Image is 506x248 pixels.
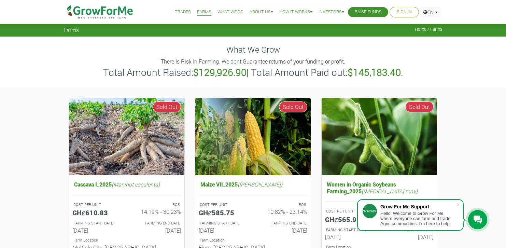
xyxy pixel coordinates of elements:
[199,208,248,217] h5: GHȼ585.75
[384,234,434,240] h6: [DATE]
[326,208,373,214] p: COST PER UNIT
[73,220,121,226] p: FARMING START DATE
[362,188,418,195] i: ([MEDICAL_DATA] max)
[279,9,312,16] a: How it Works
[132,208,181,215] h6: 14.19% - 30.23%
[69,98,184,176] img: growforme image
[217,9,243,16] a: What We Do
[259,202,306,208] p: ROS
[200,237,306,243] p: Location of Farm
[112,181,160,188] i: (Manihot esculenta)
[132,227,181,234] h6: [DATE]
[380,204,456,209] div: Grow For Me Support
[259,220,306,226] p: FARMING END DATE
[73,202,121,208] p: COST PER UNIT
[405,101,434,112] span: Sold Out
[258,227,307,234] h6: [DATE]
[153,101,181,112] span: Sold Out
[322,98,437,176] img: growforme image
[420,7,441,17] a: EN
[133,220,180,226] p: FARMING END DATE
[415,27,442,32] span: Home / Farms
[279,101,307,112] span: Sold Out
[65,57,441,66] p: There Is Risk In Farming. We dont Guarantee returns of your funding or profit.
[355,9,381,16] a: Raise Funds
[195,98,311,176] img: growforme image
[133,202,180,208] p: ROS
[175,9,191,16] a: Trades
[325,179,434,196] h5: Women in Organic Soybeans Farming_2025
[348,66,401,79] b: $145,183.40
[319,9,344,16] a: Investors
[199,179,307,189] h5: Maize VII_2025
[73,237,180,243] p: Location of Farm
[250,9,273,16] a: About Us
[193,66,247,79] b: $129,926.90
[197,9,211,16] a: Farms
[200,220,247,226] p: FARMING START DATE
[325,234,374,240] h6: [DATE]
[72,179,181,189] h5: Cassava I_2025
[238,181,282,188] i: ([PERSON_NAME])
[326,227,373,233] p: FARMING START DATE
[325,215,374,223] h5: GHȼ565.99
[199,227,248,234] h6: [DATE]
[380,211,456,226] div: Hello! Welcome to Grow For Me where everyone can farm and trade Agric commodities. I'm here to help.
[64,45,442,55] h4: What We Grow
[64,27,79,33] span: Farms
[397,9,412,16] a: Sign In
[258,208,307,215] h6: 10.82% - 23.14%
[72,227,122,234] h6: [DATE]
[65,67,441,78] h3: Total Amount Raised: | Total Amount Paid out: .
[200,202,247,208] p: COST PER UNIT
[72,208,122,217] h5: GHȼ610.83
